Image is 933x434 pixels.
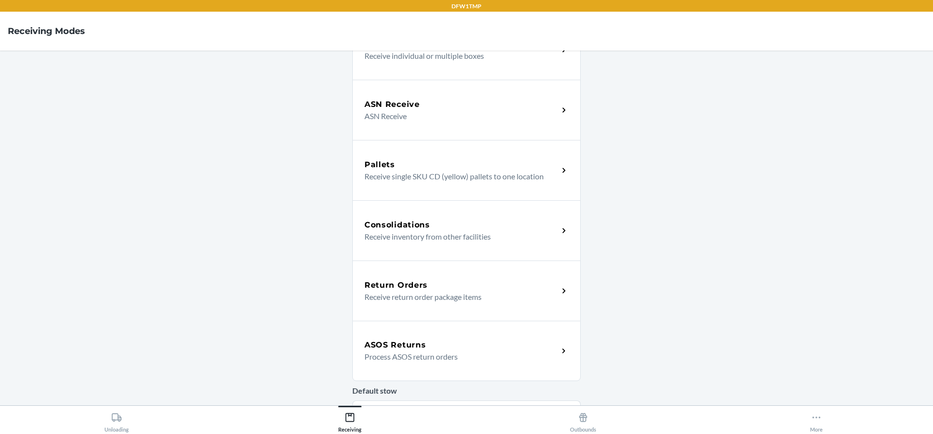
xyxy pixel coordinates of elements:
[364,159,395,171] h5: Pallets
[364,351,551,363] p: Process ASOS return orders
[338,408,362,433] div: Receiving
[352,200,581,260] a: ConsolidationsReceive inventory from other facilities
[233,406,466,433] button: Receiving
[466,406,700,433] button: Outbounds
[364,99,420,110] h5: ASN Receive
[352,260,581,321] a: Return OrdersReceive return order package items
[364,110,551,122] p: ASN Receive
[810,408,823,433] div: More
[570,408,596,433] div: Outbounds
[352,385,581,397] p: Default stow
[352,140,581,200] a: PalletsReceive single SKU CD (yellow) pallets to one location
[8,25,85,37] h4: Receiving Modes
[352,80,581,140] a: ASN ReceiveASN Receive
[352,321,581,381] a: ASOS ReturnsProcess ASOS return orders
[364,279,428,291] h5: Return Orders
[364,339,426,351] h5: ASOS Returns
[364,50,551,62] p: Receive individual or multiple boxes
[364,231,551,243] p: Receive inventory from other facilities
[364,171,551,182] p: Receive single SKU CD (yellow) pallets to one location
[700,406,933,433] button: More
[451,2,482,11] p: DFW1TMP
[104,408,129,433] div: Unloading
[364,291,551,303] p: Receive return order package items
[364,219,430,231] h5: Consolidations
